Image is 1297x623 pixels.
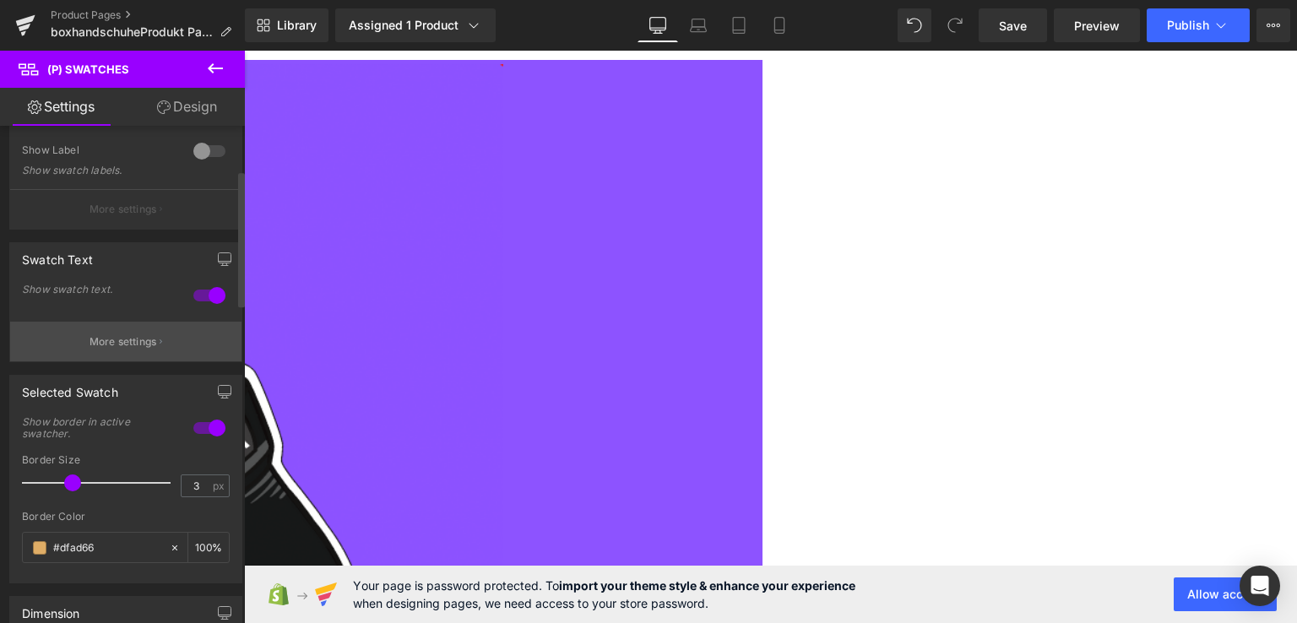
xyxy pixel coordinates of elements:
[22,144,176,161] div: Show Label
[22,597,80,620] div: Dimension
[22,165,174,176] div: Show swatch labels.
[53,539,161,557] input: Color
[1054,8,1140,42] a: Preview
[90,334,157,349] p: More settings
[1147,8,1250,42] button: Publish
[898,8,931,42] button: Undo
[353,577,855,612] span: Your page is password protected. To when designing pages, we need access to your store password.
[22,454,230,466] div: Border Size
[22,376,118,399] div: Selected Swatch
[1240,566,1280,606] div: Open Intercom Messenger
[759,8,800,42] a: Mobile
[1167,19,1209,32] span: Publish
[188,533,229,562] div: %
[10,189,241,229] button: More settings
[719,8,759,42] a: Tablet
[51,25,213,39] span: boxhandschuheProdukt Page
[22,416,174,440] div: Show border in active swatcher.
[1174,577,1277,611] button: Allow access
[10,322,241,361] button: More settings
[638,8,678,42] a: Desktop
[1256,8,1290,42] button: More
[277,18,317,33] span: Library
[999,17,1027,35] span: Save
[213,480,227,491] span: px
[90,202,157,217] p: More settings
[51,8,245,22] a: Product Pages
[22,284,174,295] div: Show swatch text.
[126,88,248,126] a: Design
[678,8,719,42] a: Laptop
[559,578,855,593] strong: import your theme style & enhance your experience
[22,511,230,523] div: Border Color
[245,8,328,42] a: New Library
[22,243,93,267] div: Swatch Text
[938,8,972,42] button: Redo
[47,62,129,76] span: (P) Swatches
[1074,17,1120,35] span: Preview
[349,17,482,34] div: Assigned 1 Product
